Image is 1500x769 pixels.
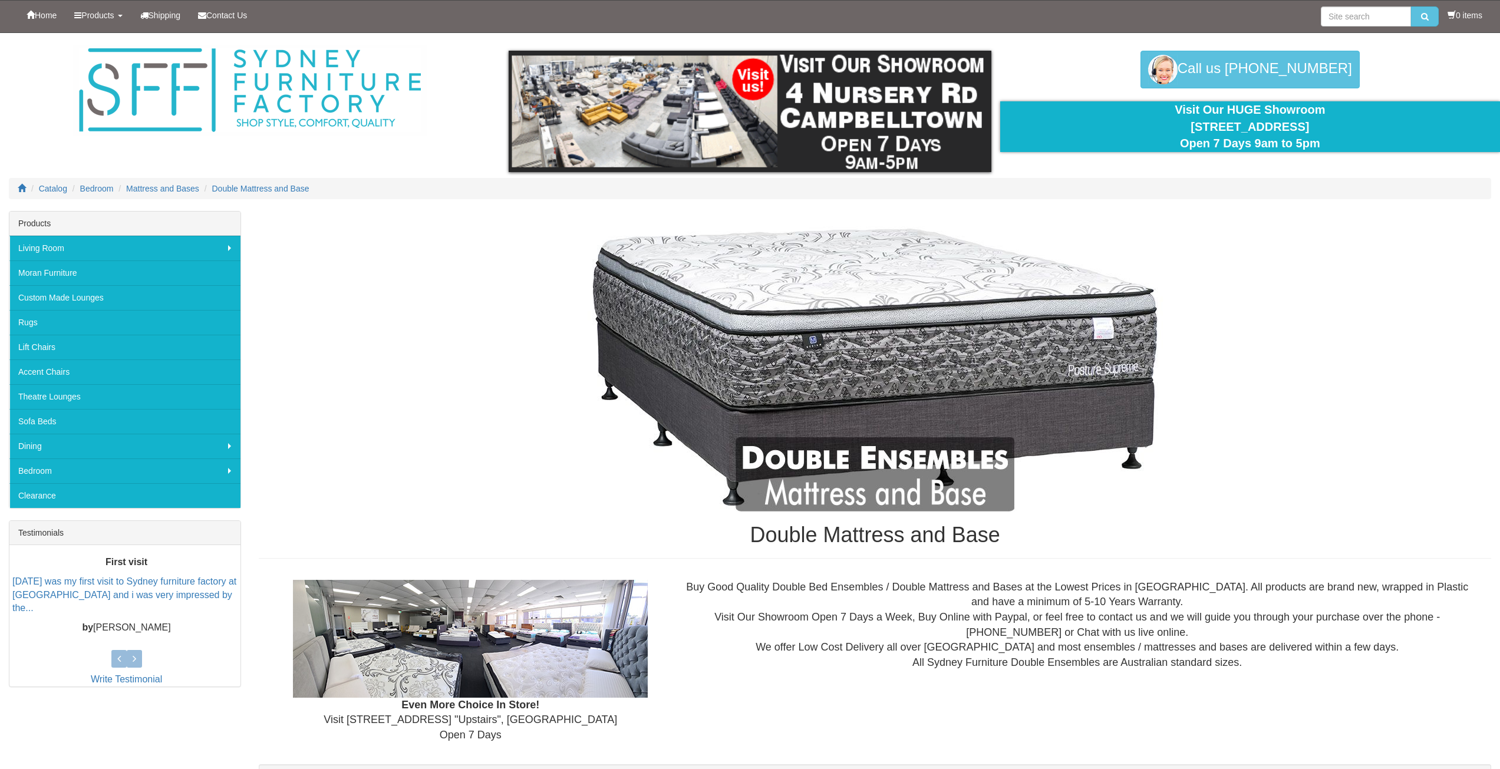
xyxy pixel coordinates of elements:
[9,434,240,458] a: Dining
[9,236,240,260] a: Living Room
[9,212,240,236] div: Products
[212,184,309,193] a: Double Mattress and Base
[293,580,648,698] img: Showroom
[9,335,240,359] a: Lift Chairs
[189,1,256,30] a: Contact Us
[82,622,93,632] b: by
[268,580,672,743] div: Visit [STREET_ADDRESS] "Upstairs", [GEOGRAPHIC_DATA] Open 7 Days
[9,483,240,508] a: Clearance
[131,1,190,30] a: Shipping
[259,523,1491,547] h1: Double Mattress and Base
[1009,101,1491,152] div: Visit Our HUGE Showroom [STREET_ADDRESS] Open 7 Days 9am to 5pm
[73,45,427,136] img: Sydney Furniture Factory
[1448,9,1482,21] li: 0 items
[18,1,65,30] a: Home
[9,521,240,545] div: Testimonials
[9,409,240,434] a: Sofa Beds
[126,184,199,193] a: Mattress and Bases
[9,260,240,285] a: Moran Furniture
[91,674,162,684] a: Write Testimonial
[35,11,57,20] span: Home
[12,621,240,635] p: [PERSON_NAME]
[80,184,114,193] a: Bedroom
[522,217,1229,511] img: Double Mattress and Base
[149,11,181,20] span: Shipping
[206,11,247,20] span: Contact Us
[39,184,67,193] a: Catalog
[1321,6,1411,27] input: Site search
[401,699,539,711] b: Even More Choice In Store!
[509,51,991,172] img: showroom.gif
[9,285,240,310] a: Custom Made Lounges
[9,384,240,409] a: Theatre Lounges
[81,11,114,20] span: Products
[65,1,131,30] a: Products
[9,458,240,483] a: Bedroom
[672,580,1482,671] div: Buy Good Quality Double Bed Ensembles / Double Mattress and Bases at the Lowest Prices in [GEOGRA...
[12,576,236,613] a: [DATE] was my first visit to Sydney furniture factory at [GEOGRAPHIC_DATA] and i was very impress...
[106,557,147,567] b: First visit
[9,310,240,335] a: Rugs
[9,359,240,384] a: Accent Chairs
